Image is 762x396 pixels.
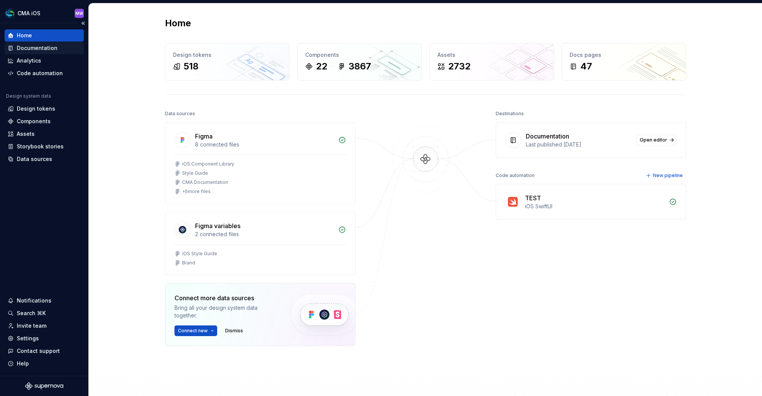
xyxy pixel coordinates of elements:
[644,170,686,181] button: New pipeline
[195,221,240,230] div: Figma variables
[225,328,243,334] span: Dismiss
[174,325,217,336] button: Connect new
[2,5,87,21] button: CMA iOSMW
[5,29,84,42] a: Home
[18,10,40,17] div: CMA iOS
[640,137,667,143] span: Open editor
[437,51,546,59] div: Assets
[182,260,195,266] div: Brand
[525,203,664,210] div: iOS SwiftUI
[17,105,55,113] div: Design tokens
[195,230,334,238] div: 2 connected files
[178,328,208,334] span: Connect new
[174,304,277,319] div: Bring all your design system data together.
[174,293,277,303] div: Connect more data sources
[429,43,554,80] a: Assets2732
[165,43,290,80] a: Design tokens518
[5,128,84,140] a: Assets
[6,93,51,99] div: Design system data
[349,60,371,72] div: 3867
[17,57,41,64] div: Analytics
[17,360,29,367] div: Help
[17,322,46,330] div: Invite team
[182,251,217,257] div: iOS Style Guide
[165,122,355,204] a: Figma8 connected filesiOS Component LibraryStyle GuideCMA Documentation+5more files
[5,103,84,115] a: Design tokens
[297,43,422,80] a: Components223867
[17,297,51,304] div: Notifications
[195,132,213,141] div: Figma
[5,115,84,127] a: Components
[526,141,632,148] div: Last published [DATE]
[17,69,63,77] div: Code automation
[636,135,677,145] a: Open editor
[165,212,355,275] a: Figma variables2 connected filesiOS Style GuideBrand
[182,188,211,195] div: + 5 more files
[17,44,58,52] div: Documentation
[5,307,84,319] button: Search ⌘K
[496,108,524,119] div: Destinations
[5,55,84,67] a: Analytics
[316,60,327,72] div: 22
[165,108,195,119] div: Data sources
[5,9,14,18] img: f6f21888-ac52-4431-a6ea-009a12e2bf23.png
[448,60,471,72] div: 2732
[525,193,541,203] div: TEST
[5,357,84,370] button: Help
[182,179,228,185] div: CMA Documentation
[182,170,208,176] div: Style Guide
[182,161,234,167] div: iOS Component Library
[195,141,334,148] div: 8 connected files
[526,132,569,141] div: Documentation
[5,153,84,165] a: Data sources
[17,143,64,150] div: Storybook stories
[78,18,88,29] button: Collapse sidebar
[173,51,282,59] div: Design tokens
[17,118,51,125] div: Components
[5,332,84,344] a: Settings
[5,42,84,54] a: Documentation
[570,51,678,59] div: Docs pages
[165,17,191,29] h2: Home
[5,295,84,307] button: Notifications
[222,325,247,336] button: Dismiss
[184,60,199,72] div: 518
[75,10,83,16] div: MW
[653,172,683,179] span: New pipeline
[17,32,32,39] div: Home
[5,67,84,79] a: Code automation
[5,320,84,332] a: Invite team
[17,155,52,163] div: Data sources
[17,130,35,138] div: Assets
[5,140,84,153] a: Storybook stories
[5,345,84,357] button: Contact support
[17,309,46,317] div: Search ⌘K
[17,347,60,355] div: Contact support
[562,43,686,80] a: Docs pages47
[305,51,414,59] div: Components
[25,382,63,390] svg: Supernova Logo
[580,60,592,72] div: 47
[17,335,39,342] div: Settings
[496,170,535,181] div: Code automation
